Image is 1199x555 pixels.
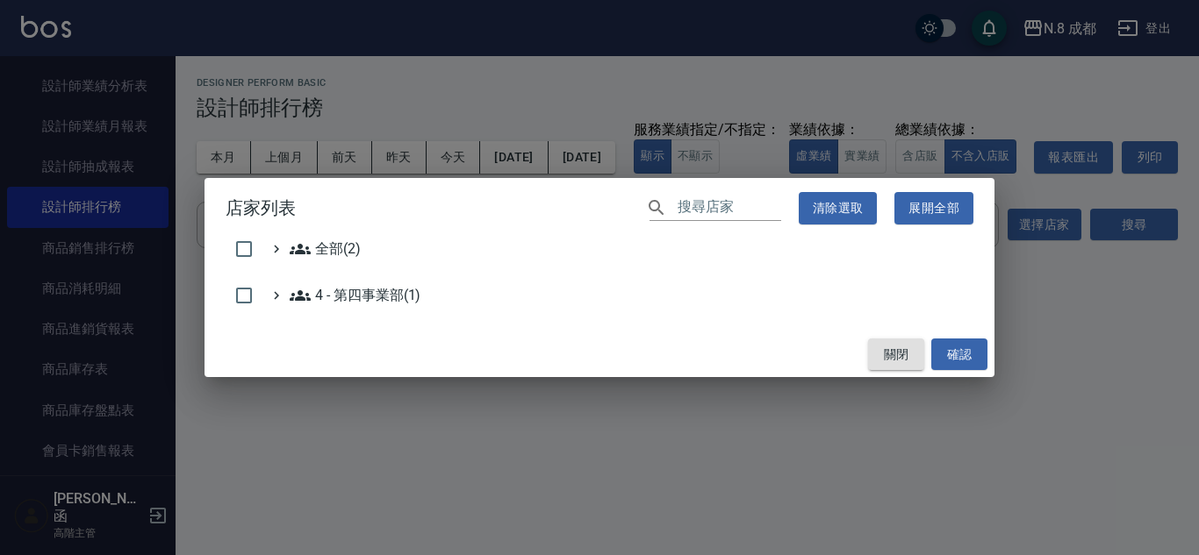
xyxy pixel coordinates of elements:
[868,338,924,371] button: 關閉
[205,178,994,238] h2: 店家列表
[894,192,973,224] button: 展開全部
[290,238,361,260] span: 全部(2)
[799,192,878,224] button: 清除選取
[290,285,420,306] span: 4 - 第四事業部(1)
[678,196,781,221] input: 搜尋店家
[931,338,987,371] button: 確認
